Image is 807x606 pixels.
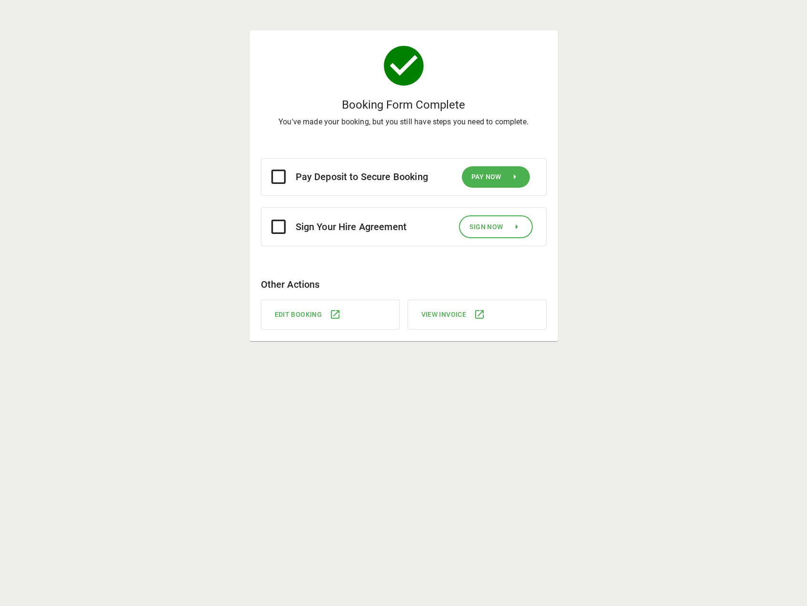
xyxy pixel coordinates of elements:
[296,219,407,234] h6: Sign Your Hire Agreement
[459,215,532,239] button: Sign Now
[469,221,503,233] span: Sign Now
[296,169,428,184] h6: Pay Deposit to Secure Booking
[462,166,530,188] button: Pay Now
[342,97,465,112] h5: Booking Form Complete
[279,116,528,128] p: You've made your booking, but you still have steps you need to complete.
[471,171,501,183] span: Pay Now
[421,309,467,321] span: View Invoice
[261,277,547,292] h6: Other Actions
[275,309,322,321] span: Edit Booking
[265,304,351,325] button: Edit Booking
[412,304,495,325] button: View Invoice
